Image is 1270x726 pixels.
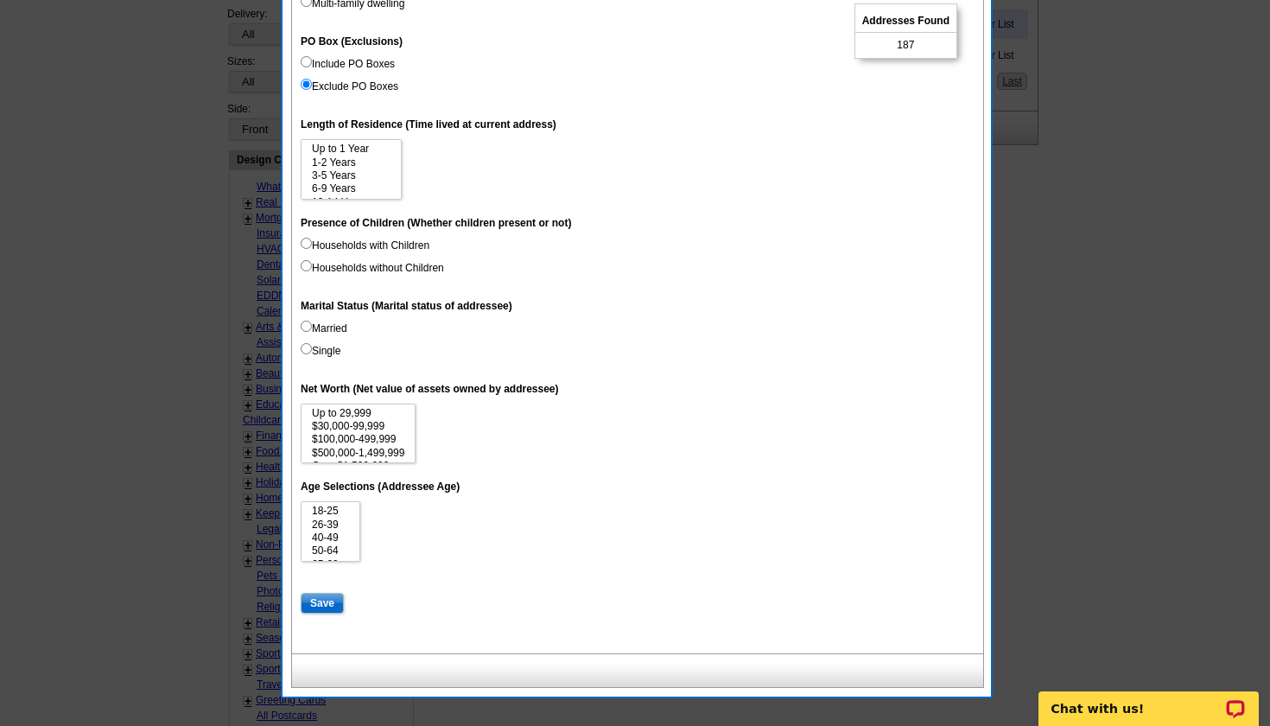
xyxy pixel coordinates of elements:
option: 40-49 [310,532,351,544]
option: 18-25 [310,505,351,518]
input: Include PO Boxes [301,56,312,67]
iframe: LiveChat chat widget [1027,672,1270,726]
option: 65-69 [310,558,351,571]
label: Include PO Boxes [301,56,395,72]
input: Households without Children [301,260,312,271]
label: Households with Children [301,238,429,253]
option: 50-64 [310,544,351,557]
label: PO Box (Exclusions) [301,34,403,49]
input: Save [301,593,344,614]
option: Up to 29,999 [310,407,406,420]
label: Net Worth (Net value of assets owned by addressee) [301,381,559,397]
span: Addresses Found [855,10,956,33]
option: $500,000-1,499,999 [310,447,406,460]
option: 1-2 Years [310,156,392,169]
label: Households without Children [301,260,444,276]
option: 3-5 Years [310,169,392,182]
label: Presence of Children (Whether children present or not) [301,215,571,231]
option: $100,000-499,999 [310,433,406,446]
label: Length of Residence (Time lived at current address) [301,117,556,132]
input: Single [301,343,312,354]
label: Age Selections (Addressee Age) [301,479,460,494]
option: 26-39 [310,519,351,532]
label: Exclude PO Boxes [301,79,398,94]
label: Marital Status (Marital status of addressee) [301,298,512,314]
option: $30,000-99,999 [310,420,406,433]
option: Over $1,500,000 [310,460,406,473]
span: 187 [897,37,914,53]
input: Exclude PO Boxes [301,79,312,90]
label: Single [301,343,340,359]
option: 6-9 Years [310,182,392,195]
option: Up to 1 Year [310,143,392,156]
option: 10-14 Years [310,196,392,209]
input: Married [301,321,312,332]
input: Households with Children [301,238,312,249]
label: Married [301,321,347,336]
